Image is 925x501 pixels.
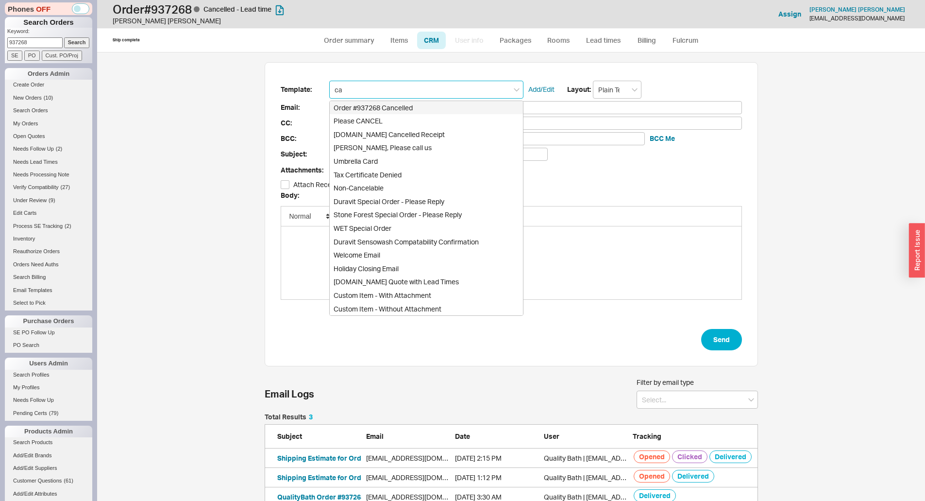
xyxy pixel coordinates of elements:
[330,128,523,141] div: [DOMAIN_NAME] Cancelled Receipt
[5,395,92,405] a: Needs Follow Up
[5,426,92,437] div: Products Admin
[13,223,63,229] span: Process SE Tracking
[36,4,50,14] span: OFF
[713,334,730,346] span: Send
[528,85,555,94] a: Add/Edit
[5,68,92,80] div: Orders Admin
[61,184,70,190] span: ( 27 )
[5,340,92,350] a: PO Search
[666,32,706,49] a: Fulcrum
[5,246,92,257] a: Reauthorize Orders
[329,81,523,99] input: Select Template
[809,15,905,22] div: [EMAIL_ADDRESS][DOMAIN_NAME]
[593,81,641,99] input: Select a layout
[5,328,92,338] a: SE PO Follow Up
[5,105,92,116] a: Search Orders
[5,195,92,206] a: Under Review(9)
[330,195,523,208] div: Duravit Special Order - Please Reply
[5,382,92,393] a: My Profiles
[448,32,491,49] a: User info
[277,432,302,440] span: Subject
[330,181,523,195] div: Non-Cancelable
[265,414,313,420] h5: Total Results
[24,51,40,61] input: PO
[544,432,559,440] span: User
[265,389,314,399] h3: Email Logs
[44,95,53,101] span: ( 10 )
[281,84,329,96] span: Template:
[330,141,523,155] div: [PERSON_NAME], Please call us
[366,453,450,463] div: jmarking@hotmail.com
[5,285,92,295] a: Email Templates
[417,32,446,49] a: CRM
[113,37,140,43] div: Ship complete
[330,275,523,289] div: [DOMAIN_NAME] Quote with Lead Times
[384,32,415,49] a: Items
[5,144,92,154] a: Needs Follow Up(2)
[5,489,92,499] a: Add/Edit Attributes
[330,289,523,302] div: Custom Item - With Attachment
[637,391,758,409] input: Select...
[113,16,465,26] div: [PERSON_NAME] [PERSON_NAME]
[5,119,92,129] a: My Orders
[630,32,664,49] a: Billing
[13,397,54,403] span: Needs Follow Up
[809,6,905,13] a: [PERSON_NAME] [PERSON_NAME]
[748,398,754,402] svg: open menu
[281,191,299,199] span: Body:
[634,470,670,483] h5: Opened
[64,37,90,48] input: Search
[330,262,523,276] div: Holiday Closing Email
[5,2,92,15] div: Phones
[5,476,92,486] a: Customer Questions(61)
[13,478,62,484] span: Customer Questions
[330,302,523,316] div: Custom Item - Without Attachment
[281,148,329,160] span: Subject:
[701,329,742,350] button: Send
[637,378,694,386] span: Fi ​ lter by email type
[366,473,450,483] div: jmarking@hotmail.com
[281,180,289,189] input: Attach Receipt/Quote PDF
[5,170,92,180] a: Needs Processing Note
[5,157,92,167] a: Needs Lead Times
[56,146,62,152] span: ( 2 )
[5,93,92,103] a: New Orders(10)
[13,146,54,152] span: Needs Follow Up
[634,450,670,463] h5: Opened
[330,235,523,249] div: Duravit Sensowash Compatability Confirmation
[5,370,92,380] a: Search Profiles
[13,172,69,177] span: Needs Processing Note
[5,17,92,28] h1: Search Orders
[5,234,92,244] a: Inventory
[366,432,384,440] span: Email
[309,413,313,421] span: 3
[5,463,92,473] a: Add/Edit Suppliers
[455,473,539,483] div: 09/02/2025 1:12 PM
[5,437,92,448] a: Search Products
[13,197,47,203] span: Under Review
[7,28,92,37] p: Keyword:
[5,221,92,231] a: Process SE Tracking(2)
[5,358,92,369] div: Users Admin
[277,453,397,463] button: Shipping Estimate for Order #937268
[5,298,92,308] a: Select to Pick
[514,88,520,92] svg: close menu
[293,180,376,190] span: Attach Receipt/Quote PDF
[579,32,628,49] a: Lead times
[330,222,523,235] div: WET Special Order
[5,131,92,141] a: Open Quotes
[13,184,59,190] span: Verify Compatibility
[5,208,92,218] a: Edit Carts
[49,197,55,203] span: ( 9 )
[7,51,22,61] input: SE
[672,450,707,463] h5: Clicked
[493,32,538,49] a: Packages
[281,164,329,176] span: Attachments:
[281,133,329,145] span: BCC:
[5,80,92,90] a: Create Order
[330,114,523,128] div: Please CANCEL
[42,51,82,61] input: Cust. PO/Proj
[5,182,92,192] a: Verify Compatibility(27)
[5,408,92,418] a: Pending Certs(79)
